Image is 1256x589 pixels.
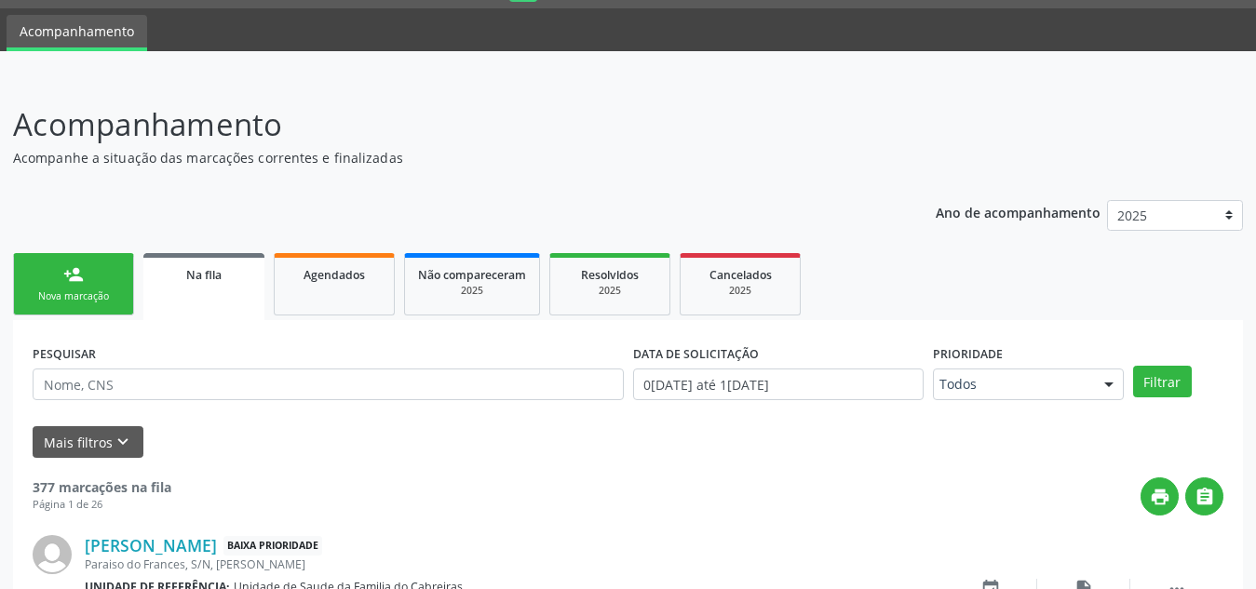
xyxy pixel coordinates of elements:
i: keyboard_arrow_down [113,432,133,452]
strong: 377 marcações na fila [33,478,171,496]
i: print [1150,487,1170,507]
input: Selecione um intervalo [633,368,924,400]
div: 2025 [418,284,526,298]
span: Agendados [304,267,365,283]
label: DATA DE SOLICITAÇÃO [633,340,759,368]
button: Filtrar [1133,366,1192,397]
span: Na fila [186,267,222,283]
button:  [1185,477,1223,515]
div: Página 1 de 26 [33,497,171,513]
i:  [1195,487,1215,507]
a: Acompanhamento [7,15,147,51]
label: PESQUISAR [33,340,96,368]
span: Baixa Prioridade [223,536,322,556]
a: [PERSON_NAME] [85,535,217,556]
span: Cancelados [709,267,772,283]
button: print [1141,477,1179,515]
div: Paraiso do Frances, S/N, [PERSON_NAME] [85,556,944,572]
div: 2025 [563,284,656,298]
p: Acompanhe a situação das marcações correntes e finalizadas [13,148,874,167]
label: Prioridade [933,340,1003,368]
span: Todos [939,375,1086,394]
span: Não compareceram [418,267,526,283]
p: Acompanhamento [13,101,874,148]
span: Resolvidos [581,267,639,283]
button: Mais filtroskeyboard_arrow_down [33,426,143,459]
div: 2025 [694,284,787,298]
div: Nova marcação [27,289,120,303]
p: Ano de acompanhamento [936,200,1101,223]
div: person_add [63,264,84,285]
input: Nome, CNS [33,368,624,400]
